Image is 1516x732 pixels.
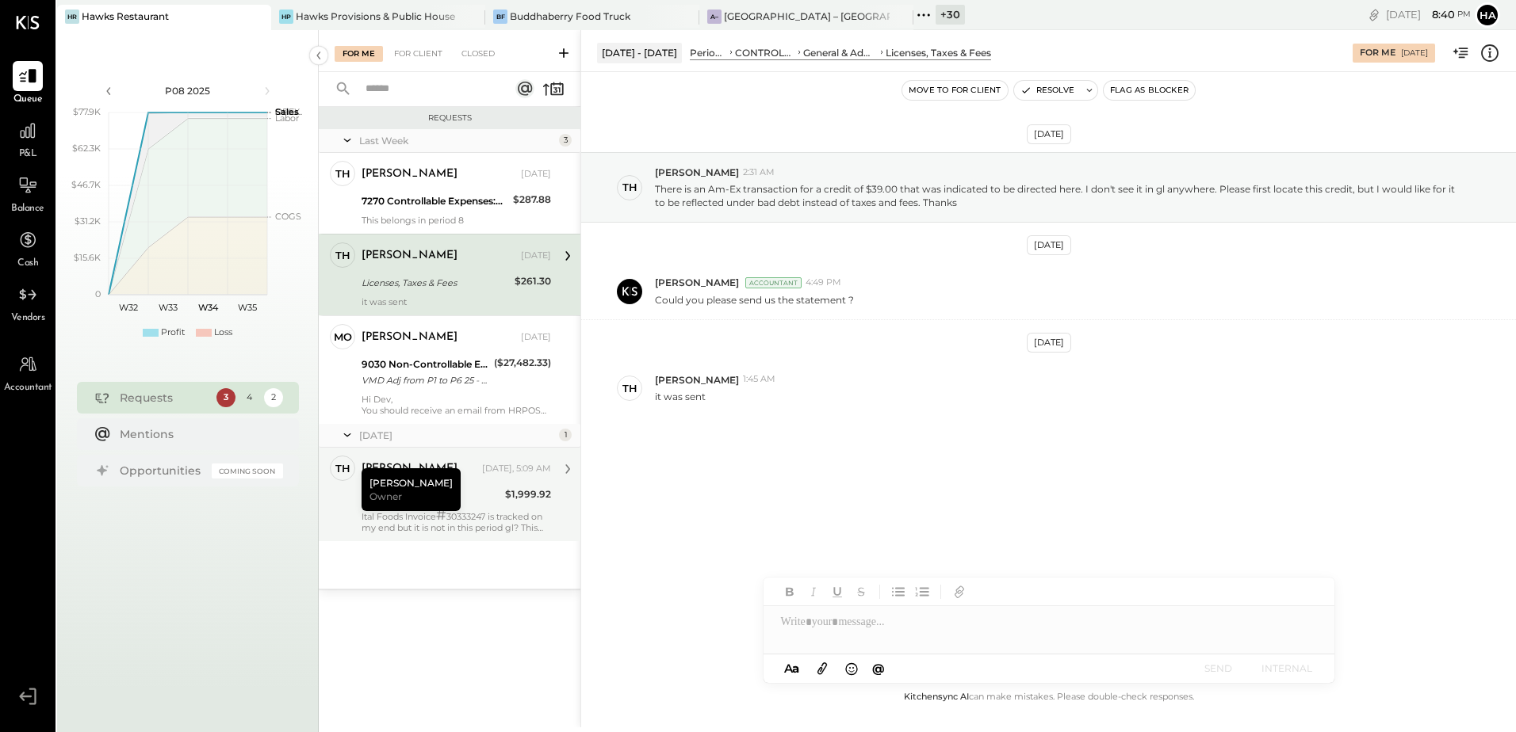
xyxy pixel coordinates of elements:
div: BF [493,10,507,24]
text: COGS [275,211,301,222]
div: Licenses, Taxes & Fees [886,46,991,59]
div: For Client [386,46,450,62]
div: Requests [120,390,209,406]
div: $1,999.92 [505,486,551,502]
div: Loss [214,326,232,339]
div: P08 2025 [121,84,255,97]
button: Add URL [949,581,970,602]
p: Could you please send us the statement ? [655,293,854,307]
div: HP [279,10,293,24]
text: W32 [119,302,138,313]
span: Vendors [11,311,45,326]
span: P&L [19,147,37,162]
button: Strikethrough [851,581,871,602]
text: $31.2K [75,215,101,227]
text: Sales [275,106,299,117]
text: $46.7K [71,179,101,190]
div: $261.30 [515,273,551,289]
div: [DATE] [359,429,555,442]
div: Profit [161,326,185,339]
button: Aa [779,660,805,677]
div: Th [335,461,350,476]
div: [DATE] - [DATE] [597,43,682,63]
div: [DATE] [1027,124,1071,144]
button: INTERNAL [1255,658,1319,679]
div: + 30 [936,5,965,25]
p: it was sent [655,390,706,403]
div: [DATE] [521,331,551,344]
div: [PERSON_NAME] [362,166,457,182]
div: [DATE] [521,250,551,262]
div: You should receive an email from HRPOS (or heartland online store) allowing you to set a pw so yo... [362,405,551,416]
div: ($27,482.33) [494,355,551,371]
a: Balance [1,170,55,216]
button: @ [867,658,890,678]
button: Resolve [1014,81,1081,100]
div: HR [65,10,79,24]
button: Move to for client [902,81,1008,100]
button: SEND [1187,658,1250,679]
span: Owner [369,490,402,503]
div: [DATE] [1401,48,1428,59]
button: Unordered List [888,581,909,602]
text: W33 [159,302,178,313]
div: Hawks Provisions & Public House [296,10,455,23]
div: [DATE] [521,168,551,181]
div: A– [707,10,722,24]
span: 1:45 AM [743,373,775,386]
div: Hawks Restaurant [82,10,169,23]
div: mo [334,330,352,345]
button: Underline [827,581,848,602]
div: For Me [335,46,383,62]
div: [DATE] [1027,235,1071,255]
div: $287.88 [513,192,551,208]
div: 4 [240,388,259,407]
div: Th [335,248,350,263]
div: Hi Dev, [362,394,551,416]
div: This belongs in period 8 [362,215,551,226]
div: [PERSON_NAME] [362,468,461,511]
div: Closed [454,46,503,62]
div: Accountant [745,277,802,288]
div: Licenses, Taxes & Fees [362,275,510,291]
div: [GEOGRAPHIC_DATA] – [GEOGRAPHIC_DATA] [724,10,890,23]
span: @ [872,661,885,676]
button: Bold [779,581,800,602]
div: VMD Adj from P1 to P6 25 - Excess Deposit adjusted to other income [362,372,489,388]
span: [PERSON_NAME] [655,373,739,387]
div: 7270 Controllable Expenses:General & Administrative Expenses:Subscription TV/Satellite/Internet [362,193,508,209]
a: Accountant [1,349,55,395]
button: Ordered List [912,581,932,602]
div: Coming Soon [212,463,283,478]
div: [PERSON_NAME] [362,461,457,477]
div: Ital Foods Invoice 30333247 is tracked on my end but it is not in this period gl? This invoice ha... [362,509,551,533]
span: Balance [11,202,44,216]
a: P&L [1,116,55,162]
div: [DATE] [1386,7,1471,22]
span: 4:49 PM [806,276,841,289]
a: Vendors [1,280,55,326]
div: [DATE], 5:09 AM [482,463,551,475]
div: Th [622,180,637,195]
a: Queue [1,61,55,107]
p: There is an Am-Ex transaction for a credit of $39.00 that was indicated to be directed here. I do... [655,182,1461,209]
span: Cash [17,257,38,271]
div: 3 [559,134,572,147]
div: [PERSON_NAME] [362,330,457,345]
span: [PERSON_NAME] [655,166,739,179]
span: [PERSON_NAME] [655,276,739,289]
text: Labor [275,112,299,124]
button: Flag as Blocker [1104,81,1195,100]
a: Cash [1,225,55,271]
span: 2:31 AM [743,166,775,179]
div: [DATE] [1027,333,1071,353]
span: # [436,506,446,524]
div: For Me [1360,47,1395,59]
div: [PERSON_NAME] [362,248,457,264]
div: Period P&L [690,46,727,59]
button: Italic [803,581,824,602]
div: Buddhaberry Food Truck [510,10,630,23]
div: copy link [1366,6,1382,23]
div: Mentions [120,426,275,442]
div: 3 [216,388,235,407]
